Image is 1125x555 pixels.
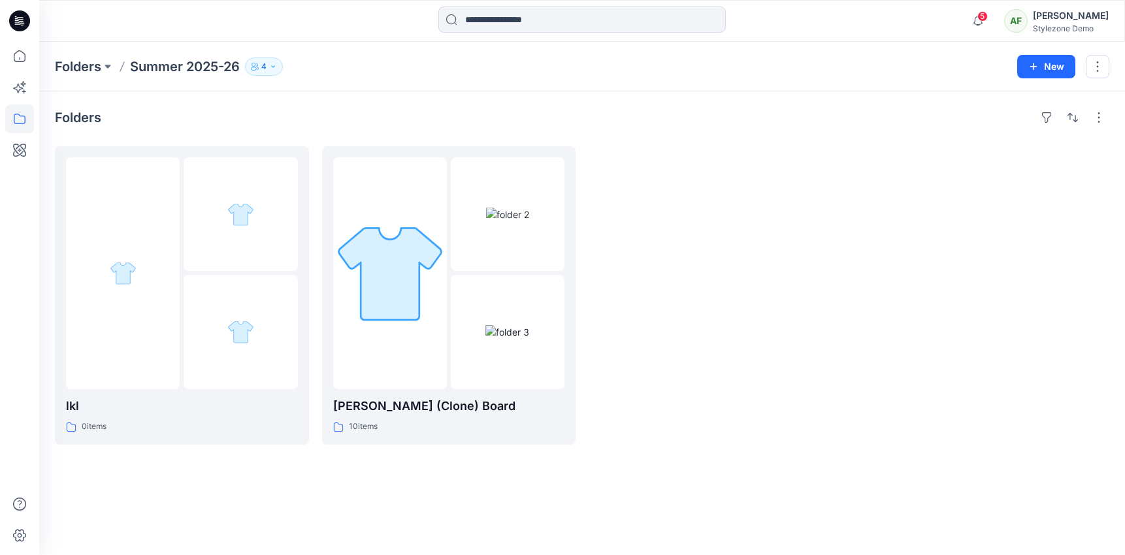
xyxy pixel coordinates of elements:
[485,325,529,339] img: folder 3
[66,397,298,415] p: lkl
[977,11,988,22] span: 5
[1033,24,1109,33] div: Stylezone Demo
[349,420,378,434] p: 10 items
[227,319,254,345] img: folder 3
[486,208,529,221] img: folder 2
[322,146,576,445] a: folder 1folder 2folder 3[PERSON_NAME] (Clone) Board10items
[130,57,240,76] p: Summer 2025-26
[1033,8,1109,24] div: [PERSON_NAME]
[227,201,254,228] img: folder 2
[245,57,283,76] button: 4
[82,420,106,434] p: 0 items
[55,57,101,76] a: Folders
[261,59,267,74] p: 4
[1017,55,1075,78] button: New
[1004,9,1028,33] div: AF
[333,397,565,415] p: [PERSON_NAME] (Clone) Board
[55,146,309,445] a: folder 1folder 2folder 3lkl0items
[110,260,137,287] img: folder 1
[55,110,101,125] h4: Folders
[333,216,447,330] img: folder 1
